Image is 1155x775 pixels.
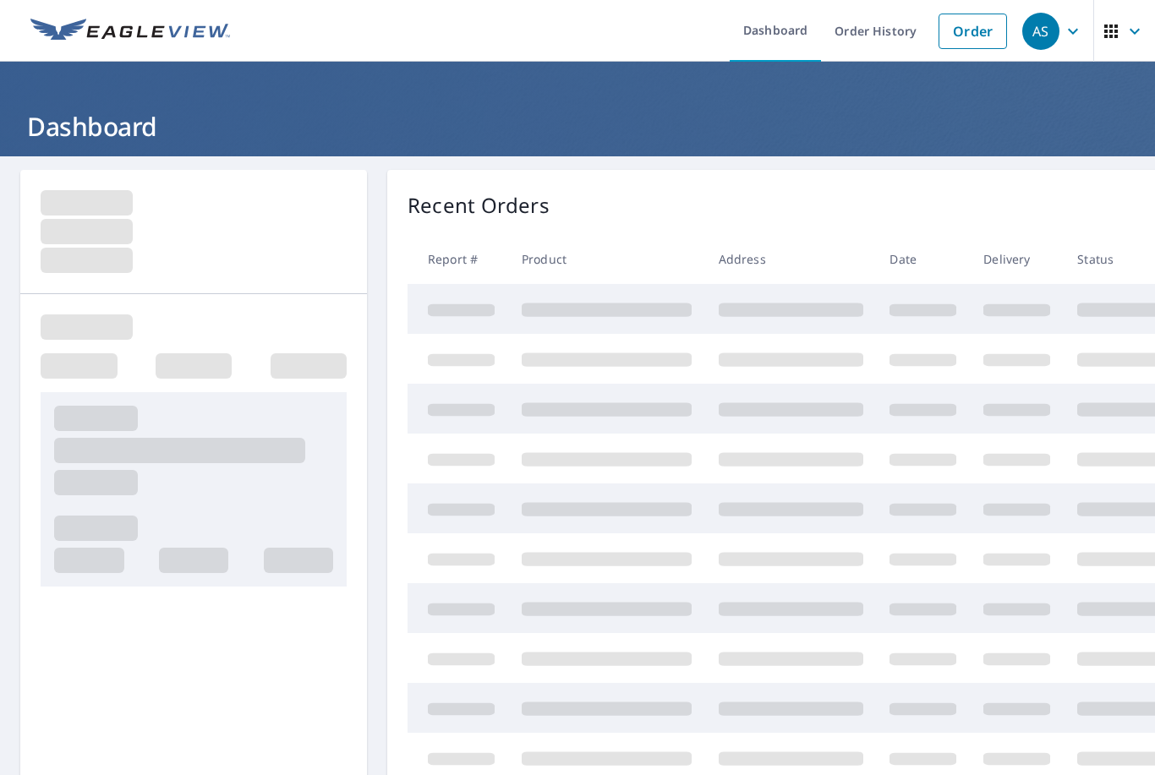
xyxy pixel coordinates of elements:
[705,234,877,284] th: Address
[408,190,550,221] p: Recent Orders
[408,234,508,284] th: Report #
[939,14,1007,49] a: Order
[20,109,1135,144] h1: Dashboard
[30,19,230,44] img: EV Logo
[508,234,705,284] th: Product
[970,234,1064,284] th: Delivery
[876,234,970,284] th: Date
[1022,13,1059,50] div: AS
